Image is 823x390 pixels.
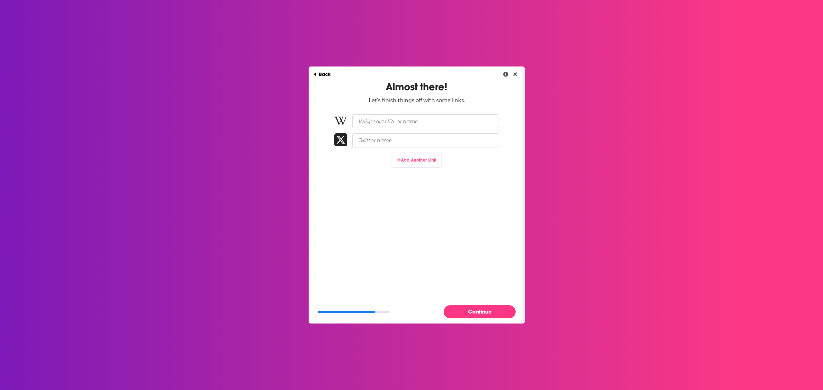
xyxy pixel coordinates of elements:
[511,70,520,78] button: Close
[386,81,448,93] h1: Almost there!
[309,68,336,81] button: Back
[352,133,499,147] input: Twitter name
[369,97,465,104] h2: Let’s finish things off with some links.
[444,305,516,318] button: Continue
[352,114,499,128] input: Wikipedia URL or name
[392,153,442,168] button: Add Another Link
[501,70,511,78] button: Show More Information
